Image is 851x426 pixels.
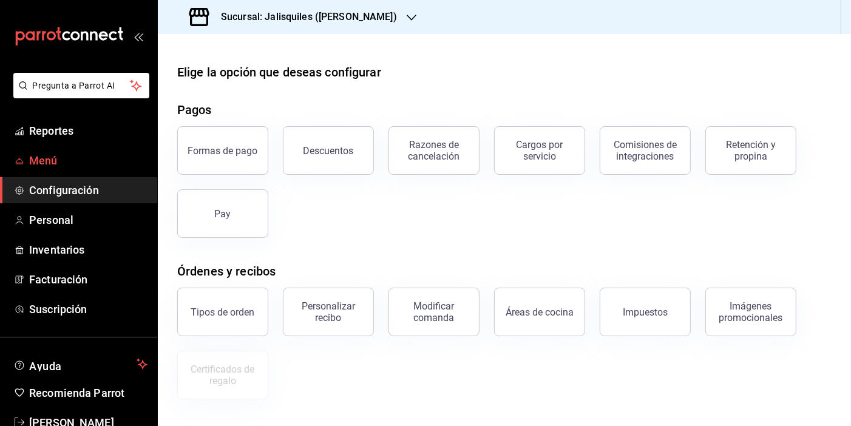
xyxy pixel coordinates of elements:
span: Personal [29,212,147,228]
button: Certificados de regalo [177,351,268,399]
div: Formas de pago [188,145,258,157]
h3: Sucursal: Jalisquiles ([PERSON_NAME]) [211,10,397,24]
button: Comisiones de integraciones [600,126,691,175]
div: Pay [215,208,231,220]
div: Elige la opción que deseas configurar [177,63,381,81]
button: Descuentos [283,126,374,175]
span: Reportes [29,123,147,139]
span: Recomienda Parrot [29,385,147,401]
button: Cargos por servicio [494,126,585,175]
span: Inventarios [29,242,147,258]
button: Retención y propina [705,126,796,175]
span: Menú [29,152,147,169]
button: Modificar comanda [388,288,480,336]
div: Pagos [177,101,212,119]
span: Ayuda [29,357,132,371]
div: Personalizar recibo [291,300,366,323]
span: Configuración [29,182,147,198]
div: Comisiones de integraciones [608,139,683,162]
span: Pregunta a Parrot AI [33,79,131,92]
div: Descuentos [303,145,354,157]
a: Pregunta a Parrot AI [8,88,149,101]
button: Impuestos [600,288,691,336]
div: Certificados de regalo [185,363,260,387]
div: Razones de cancelación [396,139,472,162]
span: Suscripción [29,301,147,317]
div: Áreas de cocina [506,306,574,318]
button: Pay [177,189,268,238]
button: Tipos de orden [177,288,268,336]
button: Formas de pago [177,126,268,175]
div: Cargos por servicio [502,139,577,162]
button: Razones de cancelación [388,126,480,175]
button: open_drawer_menu [134,32,143,41]
div: Retención y propina [713,139,788,162]
button: Personalizar recibo [283,288,374,336]
div: Imágenes promocionales [713,300,788,323]
div: Impuestos [623,306,668,318]
button: Pregunta a Parrot AI [13,73,149,98]
button: Áreas de cocina [494,288,585,336]
div: Tipos de orden [191,306,255,318]
div: Modificar comanda [396,300,472,323]
button: Imágenes promocionales [705,288,796,336]
div: Órdenes y recibos [177,262,276,280]
span: Facturación [29,271,147,288]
